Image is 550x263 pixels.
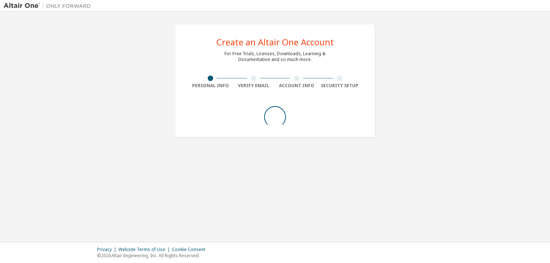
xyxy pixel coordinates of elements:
[318,83,362,89] div: Security Setup
[4,2,95,9] img: Altair One
[97,247,119,252] div: Privacy
[97,252,210,259] p: © 2025 Altair Engineering, Inc. All Rights Reserved.
[119,247,172,252] div: Website Terms of Use
[189,83,232,89] div: Personal Info
[275,83,318,89] div: Account Info
[172,247,210,252] div: Cookie Consent
[232,83,275,89] div: Verify Email
[216,38,334,46] div: Create an Altair One Account
[224,51,326,62] div: For Free Trials, Licenses, Downloads, Learning & Documentation and so much more.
